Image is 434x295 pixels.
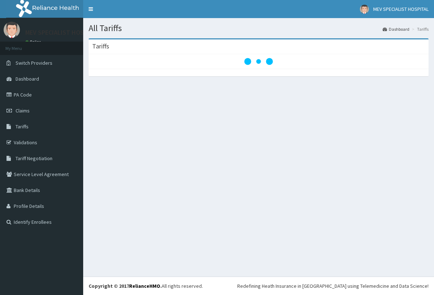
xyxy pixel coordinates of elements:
strong: Copyright © 2017 . [89,283,162,289]
li: Tariffs [410,26,429,32]
a: Dashboard [383,26,409,32]
a: Online [25,39,43,44]
img: User Image [360,5,369,14]
span: MEV SPECIALIST HOSPITAL [373,6,429,12]
span: Tariff Negotiation [16,155,52,162]
div: Redefining Heath Insurance in [GEOGRAPHIC_DATA] using Telemedicine and Data Science! [237,282,429,290]
h1: All Tariffs [89,23,429,33]
h3: Tariffs [92,43,109,50]
span: Tariffs [16,123,29,130]
svg: audio-loading [244,47,273,76]
footer: All rights reserved. [83,277,434,295]
p: MEV SPECIALIST HOSPITAL [25,29,100,36]
span: Claims [16,107,30,114]
span: Switch Providers [16,60,52,66]
a: RelianceHMO [129,283,160,289]
span: Dashboard [16,76,39,82]
img: User Image [4,22,20,38]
